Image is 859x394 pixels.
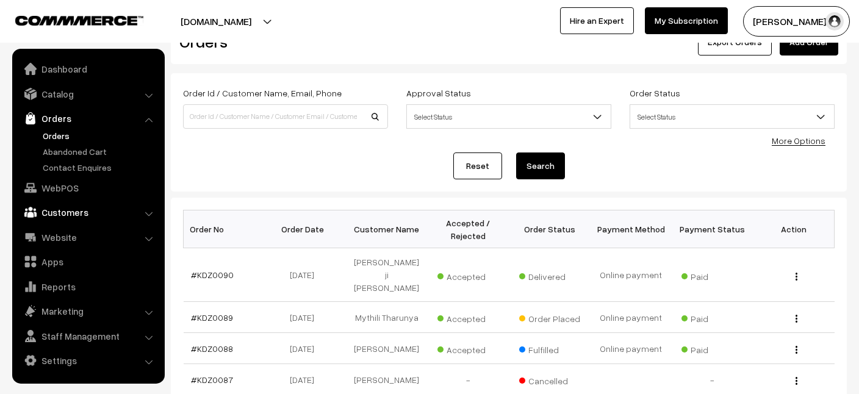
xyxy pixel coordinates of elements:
[15,83,160,105] a: Catalog
[406,87,471,99] label: Approval Status
[681,309,742,325] span: Paid
[743,6,850,37] button: [PERSON_NAME] S…
[191,374,233,385] a: #KDZ0087
[519,309,580,325] span: Order Placed
[516,152,565,179] button: Search
[630,106,834,127] span: Select Status
[265,248,346,302] td: [DATE]
[590,333,671,364] td: Online payment
[265,302,346,333] td: [DATE]
[672,210,753,248] th: Payment Status
[15,16,143,25] img: COMMMERCE
[825,12,844,30] img: user
[15,58,160,80] a: Dashboard
[630,104,835,129] span: Select Status
[15,107,160,129] a: Orders
[15,349,160,371] a: Settings
[15,251,160,273] a: Apps
[453,152,502,179] a: Reset
[191,270,234,280] a: #KDZ0090
[630,87,680,99] label: Order Status
[346,333,427,364] td: [PERSON_NAME]
[437,309,498,325] span: Accepted
[15,276,160,298] a: Reports
[15,177,160,199] a: WebPOS
[406,104,611,129] span: Select Status
[590,302,671,333] td: Online payment
[519,267,580,283] span: Delivered
[40,161,160,174] a: Contact Enquires
[428,210,509,248] th: Accepted / Rejected
[183,87,342,99] label: Order Id / Customer Name, Email, Phone
[796,346,797,354] img: Menu
[265,210,346,248] th: Order Date
[15,226,160,248] a: Website
[346,302,427,333] td: Mythili Tharunya
[796,377,797,385] img: Menu
[40,129,160,142] a: Orders
[681,267,742,283] span: Paid
[590,210,671,248] th: Payment Method
[645,7,728,34] a: My Subscription
[519,340,580,356] span: Fulfilled
[15,325,160,347] a: Staff Management
[407,106,611,127] span: Select Status
[772,135,825,146] a: More Options
[590,248,671,302] td: Online payment
[15,300,160,322] a: Marketing
[183,104,388,129] input: Order Id / Customer Name / Customer Email / Customer Phone
[15,201,160,223] a: Customers
[753,210,834,248] th: Action
[265,333,346,364] td: [DATE]
[437,267,498,283] span: Accepted
[560,7,634,34] a: Hire an Expert
[681,340,742,356] span: Paid
[184,210,265,248] th: Order No
[191,343,233,354] a: #KDZ0088
[191,312,233,323] a: #KDZ0089
[346,248,427,302] td: [PERSON_NAME] ji [PERSON_NAME]
[519,371,580,387] span: Cancelled
[509,210,590,248] th: Order Status
[346,210,427,248] th: Customer Name
[138,6,294,37] button: [DOMAIN_NAME]
[15,12,122,27] a: COMMMERCE
[796,315,797,323] img: Menu
[40,145,160,158] a: Abandoned Cart
[437,340,498,356] span: Accepted
[796,273,797,281] img: Menu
